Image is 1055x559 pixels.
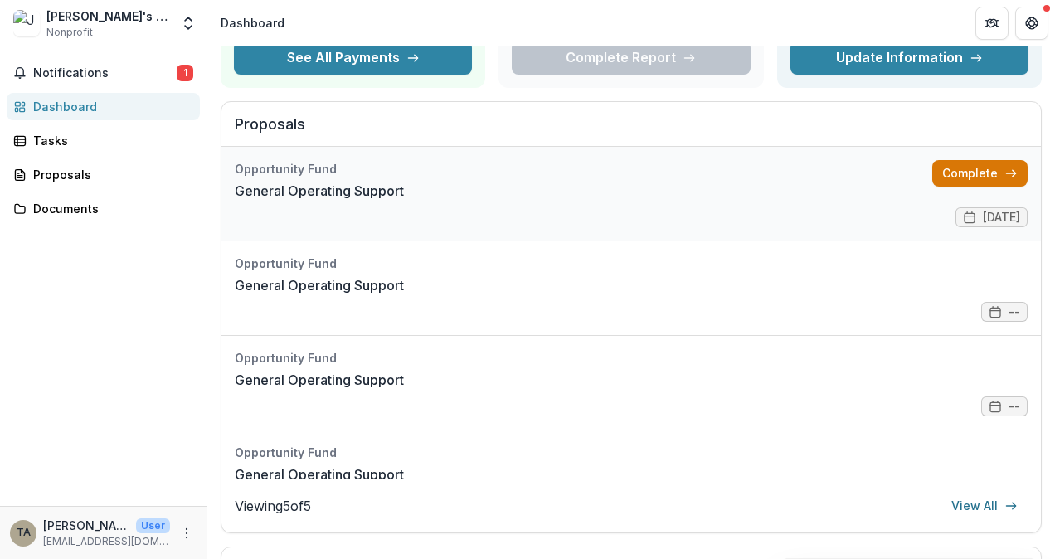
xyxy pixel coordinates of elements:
[136,518,170,533] p: User
[43,534,170,549] p: [EMAIL_ADDRESS][DOMAIN_NAME]
[235,464,404,484] a: General Operating Support
[33,200,187,217] div: Documents
[33,98,187,115] div: Dashboard
[234,41,472,75] button: See All Payments
[7,195,200,222] a: Documents
[7,93,200,120] a: Dashboard
[7,60,200,86] button: Notifications1
[33,166,187,183] div: Proposals
[7,127,200,154] a: Tasks
[975,7,1009,40] button: Partners
[235,115,1028,147] h2: Proposals
[235,275,404,295] a: General Operating Support
[235,496,311,516] p: Viewing 5 of 5
[235,370,404,390] a: General Operating Support
[932,160,1028,187] a: Complete
[17,527,31,538] div: Tammy Aupperle
[941,493,1028,519] a: View All
[177,7,200,40] button: Open entity switcher
[177,523,197,543] button: More
[235,181,404,201] a: General Operating Support
[46,7,170,25] div: [PERSON_NAME]'s Place - [GEOGRAPHIC_DATA] Relief Nursery
[7,161,200,188] a: Proposals
[177,65,193,81] span: 1
[214,11,291,35] nav: breadcrumb
[13,10,40,36] img: Jeremiah's Place - Pittsburgh Relief Nursery
[790,41,1028,75] a: Update Information
[33,132,187,149] div: Tasks
[43,517,129,534] p: [PERSON_NAME]
[1015,7,1048,40] button: Get Help
[221,14,284,32] div: Dashboard
[46,25,93,40] span: Nonprofit
[33,66,177,80] span: Notifications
